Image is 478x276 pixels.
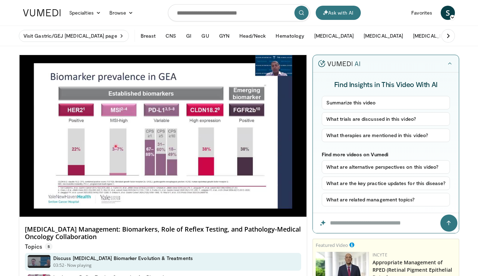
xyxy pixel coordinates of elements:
img: vumedi-ai-logo.v2.svg [318,60,360,67]
p: - Now playing [65,262,92,269]
a: Browse [105,6,138,20]
p: Find more videos on Vumedi [322,151,450,157]
a: Visit Gastric/GEJ [MEDICAL_DATA] page [19,30,129,42]
button: [MEDICAL_DATA] [359,29,407,43]
img: VuMedi Logo [23,9,61,16]
input: Question for the AI [313,213,459,233]
button: GI [182,29,196,43]
button: [MEDICAL_DATA] [310,29,358,43]
button: What are related management topics? [322,193,450,206]
h4: [MEDICAL_DATA] Management: Biomarkers, Role of Reflex Testing, and Pathology-Medical Oncology Col... [25,226,301,241]
button: What are alternative perspectives on this video? [322,160,450,174]
button: What trials are discussed in this video? [322,112,450,126]
video-js: Video Player [19,55,307,217]
a: S [441,6,455,20]
button: Hematology [271,29,309,43]
input: Search topics, interventions [168,4,310,21]
button: Breast [136,29,160,43]
h4: Discuss [MEDICAL_DATA] Biomarker Evolution & Treatments [53,255,193,261]
button: GYN [215,29,234,43]
small: Featured Video [316,242,348,248]
span: 5 [45,243,53,250]
p: Topics [25,243,53,250]
h4: Find Insights in This Video With AI [322,80,450,89]
button: Ask with AI [316,6,361,20]
button: What are the key practice updates for this disease? [322,177,450,190]
button: Head/Neck [235,29,270,43]
p: 03:52 [53,262,65,269]
a: Specialties [65,6,105,20]
button: CNS [161,29,180,43]
button: GU [197,29,213,43]
button: [MEDICAL_DATA] [409,29,457,43]
button: What therapies are mentioned in this video? [322,129,450,142]
button: Summarize this video [322,96,450,109]
a: Incyte [373,252,387,258]
a: Favorites [407,6,436,20]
